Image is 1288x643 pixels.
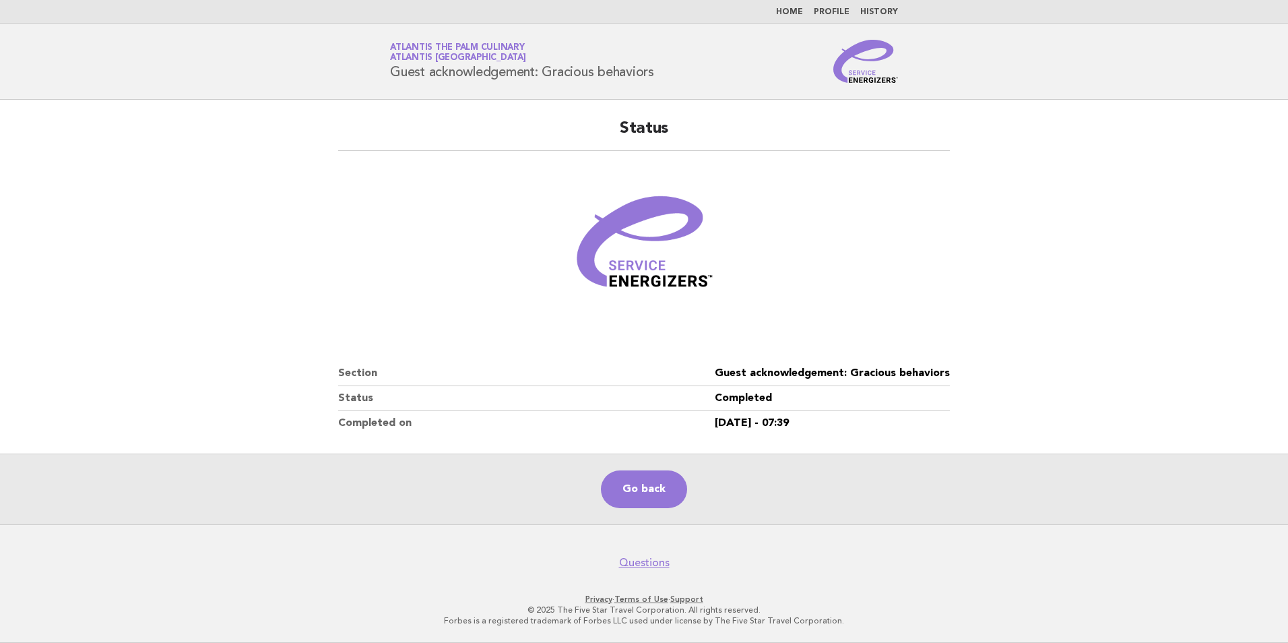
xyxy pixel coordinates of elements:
[390,54,526,63] span: Atlantis [GEOGRAPHIC_DATA]
[814,8,849,16] a: Profile
[585,594,612,604] a: Privacy
[232,594,1056,605] p: · ·
[563,167,725,329] img: Verified
[338,411,715,435] dt: Completed on
[338,118,950,151] h2: Status
[232,615,1056,626] p: Forbes is a registered trademark of Forbes LLC used under license by The Five Star Travel Corpora...
[614,594,668,604] a: Terms of Use
[833,40,898,83] img: Service Energizers
[232,605,1056,615] p: © 2025 The Five Star Travel Corporation. All rights reserved.
[776,8,803,16] a: Home
[715,411,950,435] dd: [DATE] - 07:39
[619,556,670,570] a: Questions
[390,44,654,79] h1: Guest acknowledgement: Gracious behaviors
[338,386,715,411] dt: Status
[670,594,703,604] a: Support
[338,361,715,386] dt: Section
[390,43,526,62] a: Atlantis The Palm CulinaryAtlantis [GEOGRAPHIC_DATA]
[601,470,687,508] a: Go back
[860,8,898,16] a: History
[715,361,950,386] dd: Guest acknowledgement: Gracious behaviors
[715,386,950,411] dd: Completed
